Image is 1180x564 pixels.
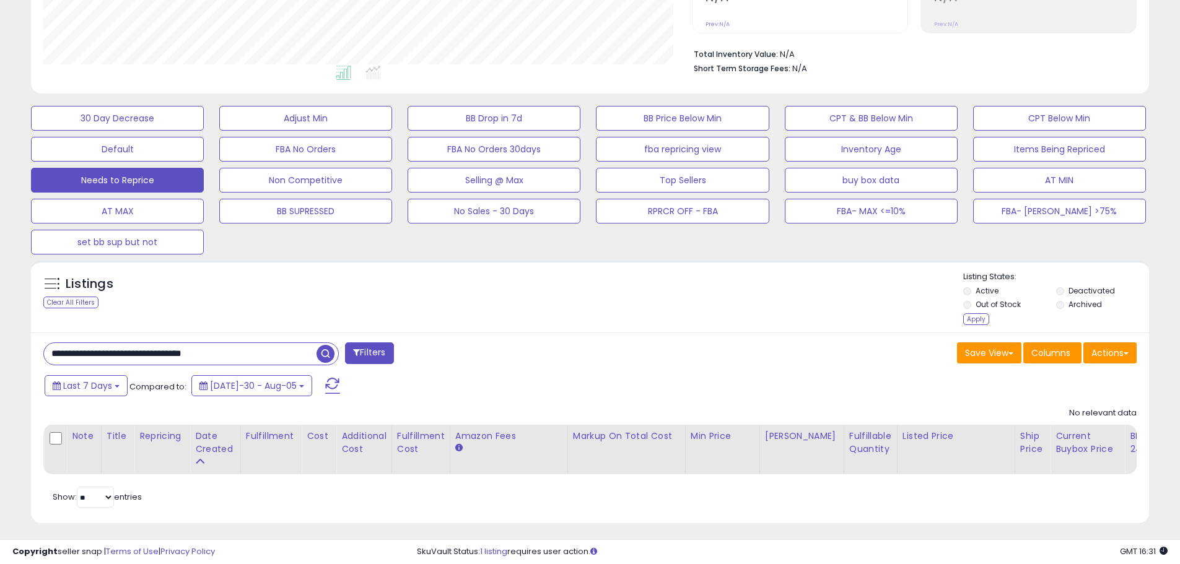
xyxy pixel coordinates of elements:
[106,545,159,557] a: Terms of Use
[31,106,204,131] button: 30 Day Decrease
[408,137,580,162] button: FBA No Orders 30days
[596,168,769,193] button: Top Sellers
[31,230,204,254] button: set bb sup but not
[973,168,1146,193] button: AT MIN
[976,299,1021,310] label: Out of Stock
[849,430,892,456] div: Fulfillable Quantity
[694,46,1127,61] li: N/A
[345,342,393,364] button: Filters
[63,380,112,392] span: Last 7 Days
[691,430,754,443] div: Min Price
[1083,342,1137,363] button: Actions
[191,375,312,396] button: [DATE]-30 - Aug-05
[43,297,98,308] div: Clear All Filters
[307,430,331,443] div: Cost
[341,430,387,456] div: Additional Cost
[785,199,958,223] button: FBA- MAX <=10%
[12,545,58,557] strong: Copyright
[973,106,1146,131] button: CPT Below Min
[12,546,215,558] div: seller snap | |
[1023,342,1082,363] button: Columns
[963,313,989,325] div: Apply
[596,199,769,223] button: RPRCR OFF - FBA
[31,199,204,223] button: AT MAX
[785,168,958,193] button: buy box data
[1069,285,1115,296] label: Deactivated
[219,168,392,193] button: Non Competitive
[973,137,1146,162] button: Items Being Repriced
[455,430,562,443] div: Amazon Fees
[408,168,580,193] button: Selling @ Max
[31,168,204,193] button: Needs to Reprice
[417,546,1168,558] div: SkuVault Status: requires user action.
[480,545,507,557] a: 1 listing
[963,271,1149,283] p: Listing States:
[408,199,580,223] button: No Sales - 30 Days
[973,199,1146,223] button: FBA- [PERSON_NAME] >75%
[902,430,1010,443] div: Listed Price
[397,430,445,456] div: Fulfillment Cost
[596,106,769,131] button: BB Price Below Min
[219,199,392,223] button: BB SUPRESSED
[573,430,680,443] div: Markup on Total Cost
[53,491,142,503] span: Show: entries
[694,63,790,74] b: Short Term Storage Fees:
[219,137,392,162] button: FBA No Orders
[1055,430,1119,456] div: Current Buybox Price
[785,106,958,131] button: CPT & BB Below Min
[1130,430,1175,456] div: BB Share 24h.
[45,375,128,396] button: Last 7 Days
[210,380,297,392] span: [DATE]-30 - Aug-05
[1069,407,1137,419] div: No relevant data
[219,106,392,131] button: Adjust Min
[785,137,958,162] button: Inventory Age
[107,430,129,443] div: Title
[1120,545,1168,557] span: 2025-08-13 16:31 GMT
[72,430,96,443] div: Note
[408,106,580,131] button: BB Drop in 7d
[129,381,186,393] span: Compared to:
[246,430,296,443] div: Fulfillment
[567,425,685,474] th: The percentage added to the cost of goods (COGS) that forms the calculator for Min & Max prices.
[1020,430,1045,456] div: Ship Price
[1069,299,1102,310] label: Archived
[934,20,958,28] small: Prev: N/A
[455,443,463,454] small: Amazon Fees.
[957,342,1021,363] button: Save View
[596,137,769,162] button: fba repricing view
[976,285,999,296] label: Active
[706,20,730,28] small: Prev: N/A
[765,430,839,443] div: [PERSON_NAME]
[31,137,204,162] button: Default
[139,430,185,443] div: Repricing
[694,49,778,59] b: Total Inventory Value:
[1031,347,1070,359] span: Columns
[792,63,807,74] span: N/A
[66,275,113,293] h5: Listings
[160,545,215,557] a: Privacy Policy
[195,430,235,456] div: Date Created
